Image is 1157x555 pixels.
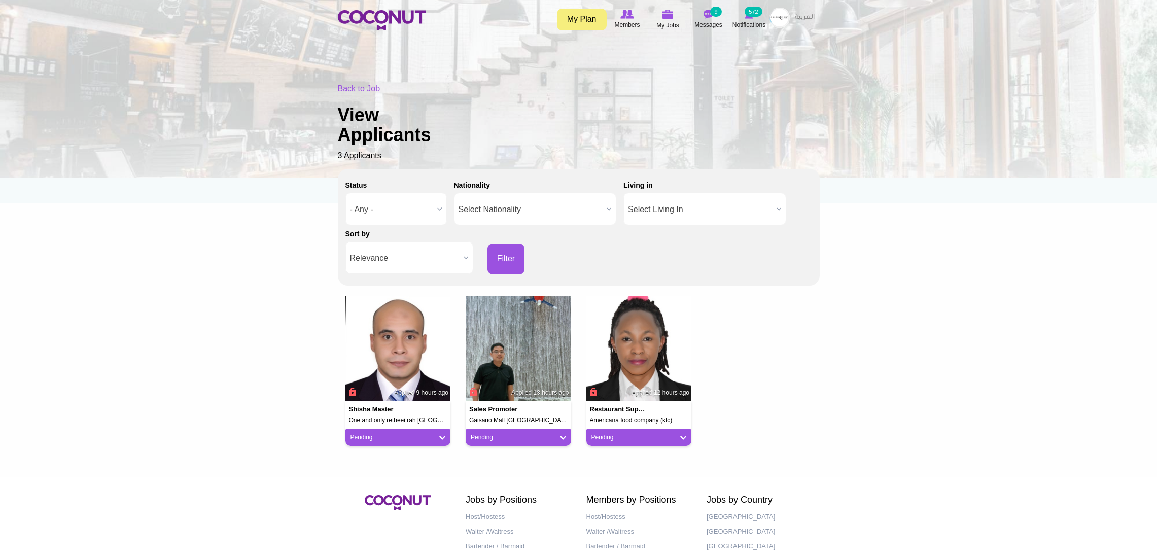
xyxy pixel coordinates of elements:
[468,387,477,397] span: Connect to Unlock the Profile
[710,7,721,17] small: 9
[469,406,528,413] h4: Sales Promoter
[338,83,820,162] div: 3 Applicants
[745,10,753,19] img: Notifications
[729,8,769,31] a: Notifications Notifications 572
[707,510,812,525] a: [GEOGRAPHIC_DATA]
[590,406,649,413] h4: Restaurant supervisor
[614,20,640,30] span: Members
[707,525,812,539] a: [GEOGRAPHIC_DATA]
[459,193,603,226] span: Select Nationality
[586,296,692,401] img: Nakkazi Sharon's picture
[454,180,490,190] label: Nationality
[466,510,571,525] a: Host/Hostess
[466,525,571,539] a: Waiter /Waitress
[656,20,679,30] span: My Jobs
[338,10,426,30] img: Home
[591,433,687,442] a: Pending
[345,296,451,401] img: Ahmed Elzarka's picture
[347,387,357,397] span: Connect to Unlock the Profile
[745,7,762,17] small: 572
[338,105,465,145] h1: View Applicants
[350,433,446,442] a: Pending
[648,8,688,31] a: My Jobs My Jobs
[471,433,566,442] a: Pending
[349,417,447,424] h5: One and only retheei rah [GEOGRAPHIC_DATA]
[628,193,773,226] span: Select Living In
[623,180,653,190] label: Living in
[694,20,722,30] span: Messages
[469,417,568,424] h5: Gaisano Mall [GEOGRAPHIC_DATA] [GEOGRAPHIC_DATA]
[586,510,692,525] a: Host/Hostess
[365,495,431,510] img: Coconut
[345,180,367,190] label: Status
[487,244,525,274] button: Filter
[466,296,571,401] img: Wildan Ucab's picture
[350,193,433,226] span: - Any -
[790,8,820,28] a: العربية
[607,8,648,31] a: Browse Members Members
[350,242,460,274] span: Relevance
[586,539,692,554] a: Bartender / Barmaid
[732,20,765,30] span: Notifications
[349,406,408,413] h4: Shisha master
[704,10,714,19] img: Messages
[586,495,692,505] h2: Members by Positions
[557,9,607,30] a: My Plan
[620,10,634,19] img: Browse Members
[590,417,688,424] h5: Americana food company (kfc)
[586,525,692,539] a: Waiter /Waitress
[338,84,380,93] a: Back to Job
[345,229,370,239] label: Sort by
[466,539,571,554] a: Bartender / Barmaid
[466,495,571,505] h2: Jobs by Positions
[707,495,812,505] h2: Jobs by Country
[707,539,812,554] a: [GEOGRAPHIC_DATA]
[688,8,729,31] a: Messages Messages 9
[588,387,598,397] span: Connect to Unlock the Profile
[662,10,674,19] img: My Jobs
